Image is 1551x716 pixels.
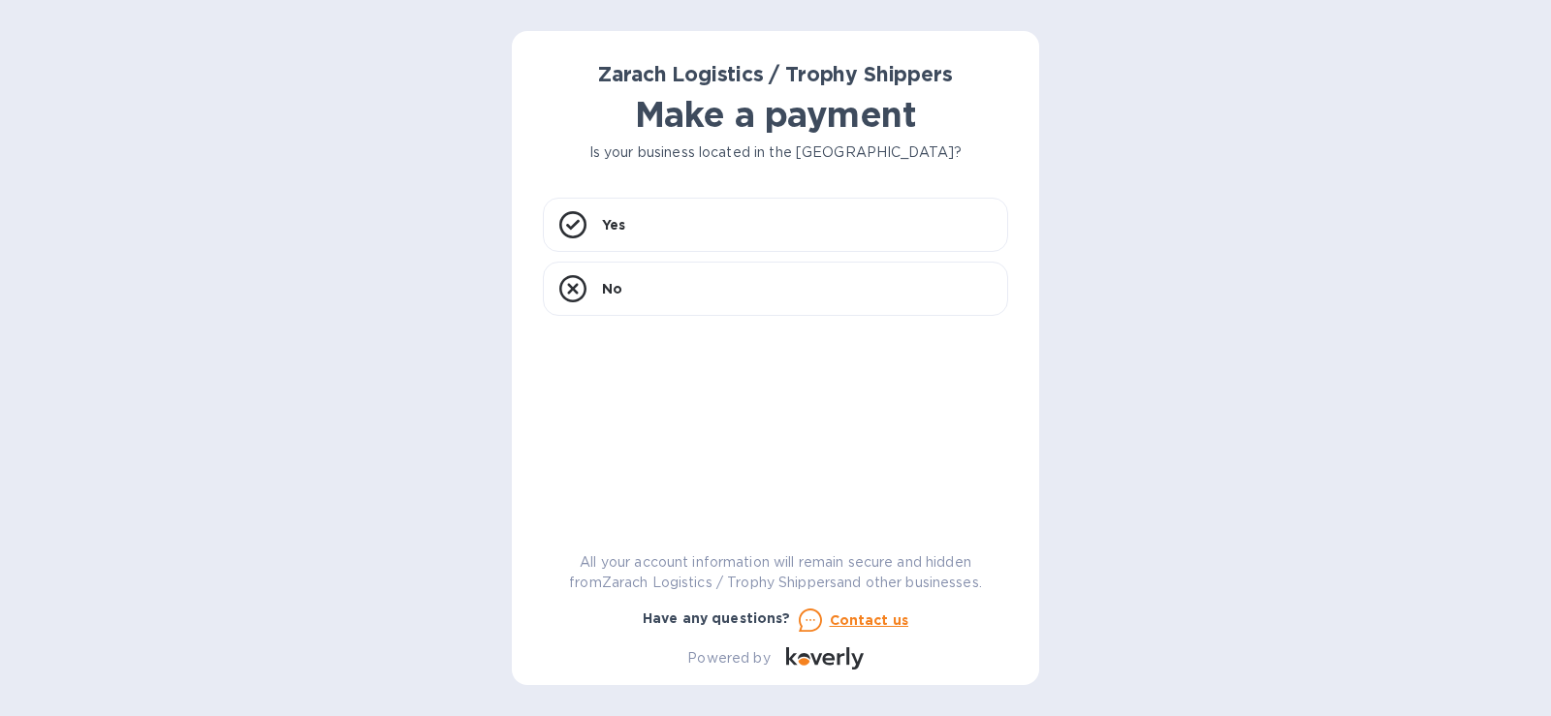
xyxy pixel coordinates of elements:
p: Is your business located in the [GEOGRAPHIC_DATA]? [543,142,1008,163]
u: Contact us [830,612,909,628]
p: Yes [602,215,625,234]
p: No [602,279,622,298]
h1: Make a payment [543,94,1008,135]
p: All your account information will remain secure and hidden from Zarach Logistics / Trophy Shipper... [543,552,1008,593]
b: Zarach Logistics / Trophy Shippers [598,62,952,86]
b: Have any questions? [643,610,791,626]
p: Powered by [687,648,770,669]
